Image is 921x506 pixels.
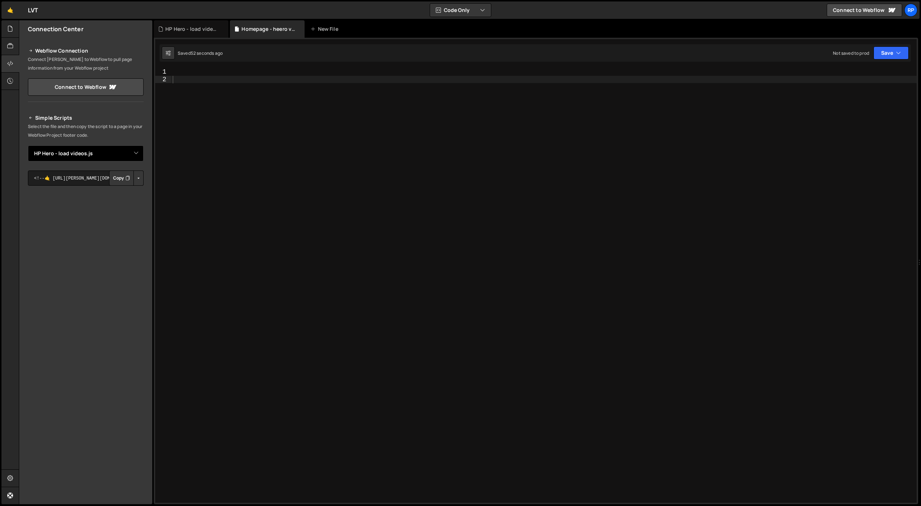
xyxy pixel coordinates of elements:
[1,1,19,19] a: 🤙
[28,198,144,263] iframe: YouTube video player
[191,50,223,56] div: 52 seconds ago
[155,76,171,83] div: 2
[28,114,144,122] h2: Simple Scripts
[28,170,144,186] textarea: <!--🤙 [URL][PERSON_NAME][DOMAIN_NAME]> <script>document.addEventListener("DOMContentLoaded", func...
[28,268,144,333] iframe: YouTube video player
[109,170,144,186] div: Button group with nested dropdown
[827,4,902,17] a: Connect to Webflow
[165,25,220,33] div: HP Hero - load videos.js
[873,46,909,59] button: Save
[241,25,296,33] div: Homepage - heero videos.js
[28,46,144,55] h2: Webflow Connection
[904,4,917,17] a: RP
[28,122,144,140] p: Select the file and then copy the script to a page in your Webflow Project footer code.
[178,50,223,56] div: Saved
[28,25,83,33] h2: Connection Center
[833,50,869,56] div: Not saved to prod
[430,4,491,17] button: Code Only
[28,55,144,73] p: Connect [PERSON_NAME] to Webflow to pull page information from your Webflow project
[28,78,144,96] a: Connect to Webflow
[155,68,171,76] div: 1
[109,170,134,186] button: Copy
[310,25,341,33] div: New File
[28,6,38,15] div: LVT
